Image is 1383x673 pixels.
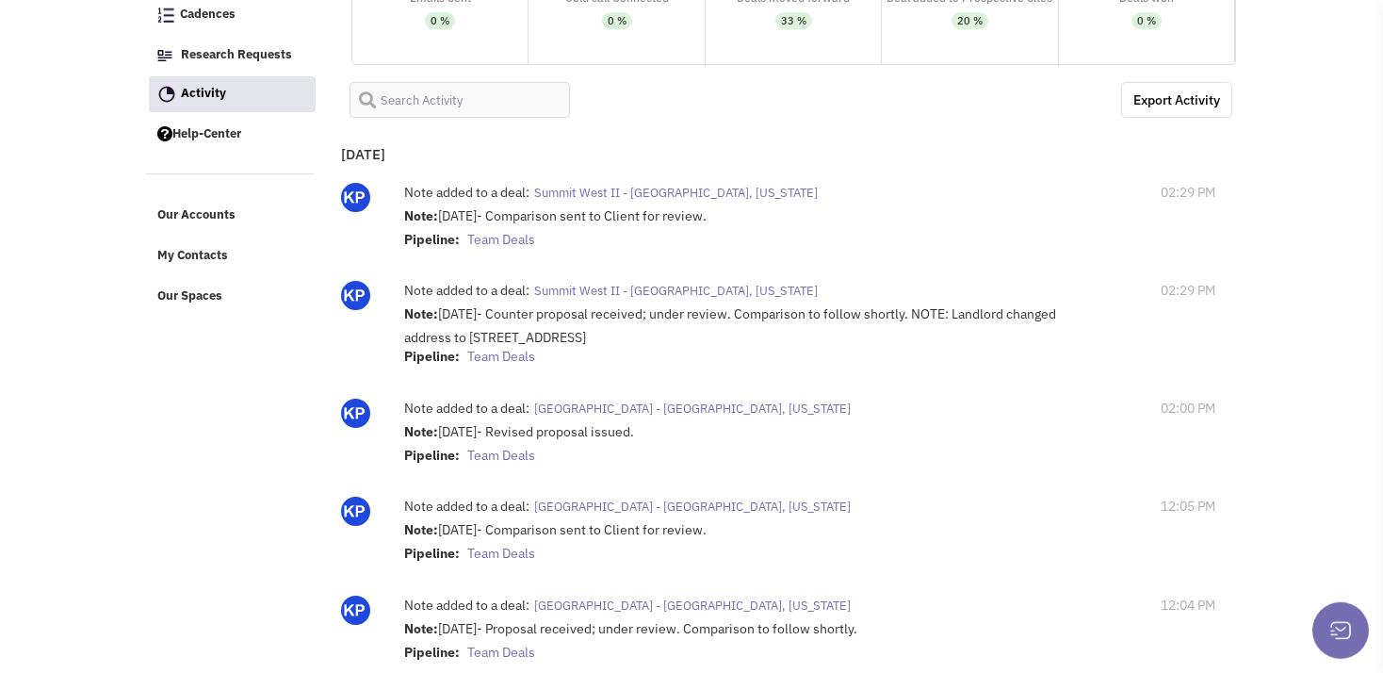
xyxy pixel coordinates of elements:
[1161,281,1215,300] span: 02:29 PM
[534,598,851,614] span: [GEOGRAPHIC_DATA] - [GEOGRAPHIC_DATA], [US_STATE]
[404,644,460,661] strong: Pipeline:
[404,304,1072,370] div: [DATE]- Counter proposal received; under review. Comparison to follow shortly. NOTE: Landlord cha...
[404,231,460,248] strong: Pipeline:
[467,644,535,661] span: Team Deals
[148,238,315,274] a: My Contacts
[341,183,370,212] img: Gp5tB00MpEGTGSMiAkF79g.png
[404,206,1072,254] div: [DATE]- Comparison sent to Client for review.
[157,287,222,304] span: Our Spaces
[157,126,172,141] img: help.png
[1161,183,1215,202] span: 02:29 PM
[957,12,983,29] div: 20 %
[341,596,370,625] img: Gp5tB00MpEGTGSMiAkF79g.png
[1121,82,1232,118] a: Export the below as a .XLSX spreadsheet
[158,86,175,103] img: Activity.png
[404,399,529,418] label: Note added to a deal:
[781,12,806,29] div: 33 %
[148,198,315,234] a: Our Accounts
[467,545,535,562] span: Team Deals
[148,279,315,315] a: Our Spaces
[181,46,292,62] span: Research Requests
[157,50,172,61] img: Research.png
[467,231,535,248] span: Team Deals
[1161,596,1215,615] span: 12:04 PM
[148,117,315,153] a: Help-Center
[149,76,316,112] a: Activity
[404,305,438,322] strong: Note:
[148,38,315,74] a: Research Requests
[181,85,226,101] span: Activity
[341,497,370,526] img: Gp5tB00MpEGTGSMiAkF79g.png
[341,145,385,163] b: [DATE]
[534,185,818,201] span: Summit West II - [GEOGRAPHIC_DATA], [US_STATE]
[404,207,438,224] strong: Note:
[467,348,535,365] span: Team Deals
[404,447,460,464] strong: Pipeline:
[341,399,370,428] img: Gp5tB00MpEGTGSMiAkF79g.png
[534,499,851,515] span: [GEOGRAPHIC_DATA] - [GEOGRAPHIC_DATA], [US_STATE]
[404,545,460,562] strong: Pipeline:
[404,520,1072,567] div: [DATE]- Comparison sent to Client for review.
[404,422,1072,469] div: [DATE]- Revised proposal issued.
[404,183,529,202] label: Note added to a deal:
[180,7,236,23] span: Cadences
[341,281,370,310] img: Gp5tB00MpEGTGSMiAkF79g.png
[608,12,626,29] div: 0 %
[350,82,570,118] input: Search Activity
[467,447,535,464] span: Team Deals
[431,12,449,29] div: 0 %
[404,281,529,300] label: Note added to a deal:
[534,283,818,299] span: Summit West II - [GEOGRAPHIC_DATA], [US_STATE]
[1161,399,1215,418] span: 02:00 PM
[1161,497,1215,516] span: 12:05 PM
[404,497,529,516] label: Note added to a deal:
[404,596,529,615] label: Note added to a deal:
[404,423,438,440] strong: Note:
[157,248,228,264] span: My Contacts
[404,521,438,538] strong: Note:
[157,8,174,23] img: Cadences_logo.png
[404,619,1072,666] div: [DATE]- Proposal received; under review. Comparison to follow shortly.
[404,620,438,637] strong: Note:
[404,348,460,365] strong: Pipeline:
[1137,12,1156,29] div: 0 %
[157,207,236,223] span: Our Accounts
[534,401,851,417] span: [GEOGRAPHIC_DATA] - [GEOGRAPHIC_DATA], [US_STATE]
